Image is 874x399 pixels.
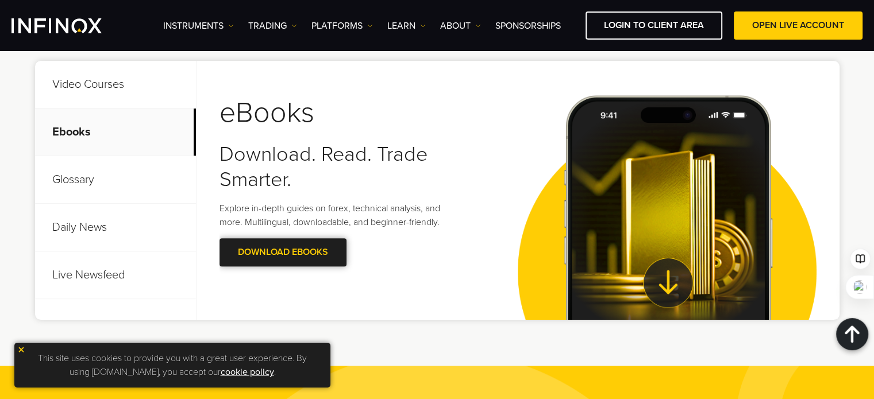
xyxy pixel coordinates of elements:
h2: eBooks [220,95,459,130]
h3: Download. Read. Trade Smarter. [220,142,459,192]
p: This site uses cookies to provide you with a great user experience. By using [DOMAIN_NAME], you a... [20,348,325,382]
a: SPONSORSHIPS [495,19,561,33]
a: ABOUT [440,19,481,33]
a: Download Ebooks [220,238,346,266]
a: OPEN LIVE ACCOUNT [734,11,863,40]
p: Ebooks [35,109,196,156]
p: Glossary [35,156,196,204]
a: LOGIN TO CLIENT AREA [586,11,722,40]
img: yellow close icon [17,346,25,354]
p: Explore in-depth guides on forex, technical analysis, and more. Multilingual, downloadable, and b... [220,202,459,229]
a: PLATFORMS [311,19,373,33]
a: TRADING [248,19,297,33]
p: Live Newsfeed [35,251,196,299]
a: cookie policy [221,366,274,378]
a: Learn [387,19,426,33]
p: Daily News [35,204,196,251]
a: Instruments [163,19,234,33]
p: Video Courses [35,61,196,109]
a: INFINOX Logo [11,18,129,33]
